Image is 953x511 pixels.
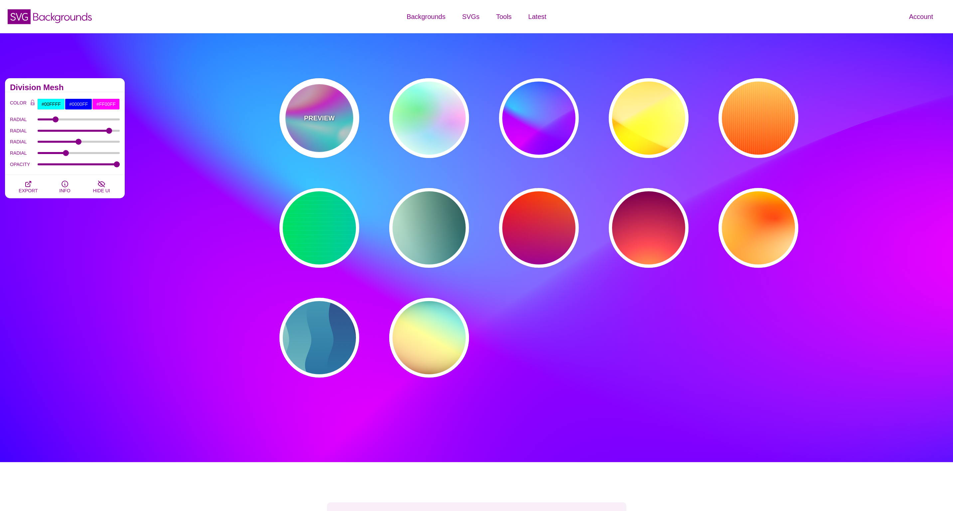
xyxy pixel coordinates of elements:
button: red to orange gradient covered by a purple linear fade [499,188,579,268]
span: HIDE UI [93,188,110,193]
button: EXPORT [10,175,47,198]
a: Latest [520,7,555,27]
button: Color Lock [28,98,38,108]
button: glowing yellow warming the purple vector sky [609,188,689,268]
a: Backgrounds [398,7,454,27]
button: soft blurred gradient with blue green and pink [389,78,469,158]
button: heat wave map effect gradient [718,188,798,268]
button: green to blue linear gradient [279,188,359,268]
button: rainbow gradient with radial flares [389,298,469,378]
button: HIDE UI [83,175,120,198]
a: SVGs [454,7,488,27]
button: PREVIEWcolorful radial mesh gradient rainbow [279,78,359,158]
span: EXPORT [19,188,38,193]
label: RADIAL [10,149,38,157]
label: OPACITY [10,160,38,169]
label: RADIAL [10,126,38,135]
button: INFO [47,175,83,198]
label: RADIAL [10,115,38,124]
label: COLOR [10,98,28,110]
button: yellow orange gradient shapes overlay [609,78,689,158]
button: yellow-orange linear gradient with subtle stripes [718,78,798,158]
button: green radial gradients from all four corners [389,188,469,268]
p: PREVIEW [304,113,335,123]
label: RADIAL [10,137,38,146]
button: gradient shapes divide into blue and purple sections [499,78,579,158]
button: alternating gradient chain from purple to green [279,298,359,378]
a: Tools [488,7,520,27]
h2: Division Mesh [10,85,120,90]
span: INFO [59,188,70,193]
a: Account [901,7,941,27]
